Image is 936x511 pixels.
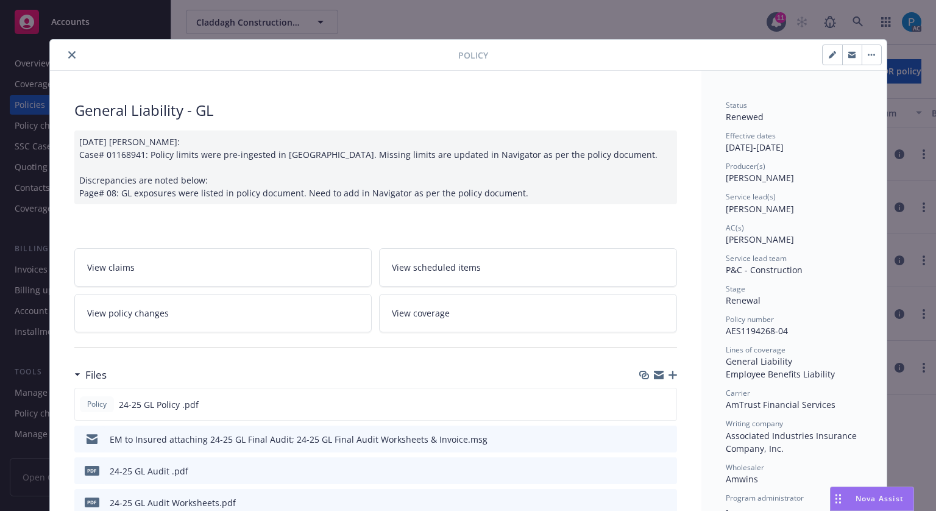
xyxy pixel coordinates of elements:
span: Status [726,100,747,110]
a: View claims [74,248,372,287]
span: pdf [85,498,99,507]
span: Stage [726,284,745,294]
span: Associated Industries Insurance Company, Inc. [726,430,859,454]
span: Wholesaler [726,462,764,473]
button: preview file [661,398,672,411]
span: Effective dates [726,130,776,141]
button: preview file [661,465,672,477]
span: P&C - Construction [726,264,803,276]
a: View coverage [379,294,677,332]
span: Policy [458,49,488,62]
span: Carrier [726,388,750,398]
div: Employee Benefits Liability [726,368,862,381]
span: View scheduled items [392,261,481,274]
h3: Files [85,367,107,383]
span: Policy [85,399,109,410]
span: [PERSON_NAME] [726,203,794,215]
div: Files [74,367,107,383]
span: Service lead(s) [726,191,776,202]
span: 24-25 GL Policy .pdf [119,398,199,411]
button: preview file [661,433,672,446]
span: View policy changes [87,307,169,320]
button: download file [642,496,651,509]
button: download file [642,433,651,446]
button: close [65,48,79,62]
span: Producer(s) [726,161,765,171]
span: AES1194268-04 [726,325,788,337]
button: download file [641,398,651,411]
button: download file [642,465,651,477]
span: Renewed [726,111,764,123]
span: Lines of coverage [726,345,785,355]
span: View coverage [392,307,450,320]
div: Drag to move [831,487,846,510]
div: General Liability - GL [74,100,677,121]
a: View scheduled items [379,248,677,287]
div: 24-25 GL Audit .pdf [110,465,188,477]
button: Nova Assist [830,487,914,511]
span: [PERSON_NAME] [726,234,794,245]
span: Amwins [726,473,758,485]
div: 24-25 GL Audit Worksheets.pdf [110,496,236,509]
span: View claims [87,261,135,274]
a: View policy changes [74,294,372,332]
span: Policy number [726,314,774,324]
span: AmTrust Financial Services [726,399,835,410]
span: pdf [85,466,99,475]
div: [DATE] [PERSON_NAME]: Case# 01168941: Policy limits were pre-ingested in [GEOGRAPHIC_DATA]. Missi... [74,130,677,204]
span: Renewal [726,295,760,306]
button: preview file [661,496,672,509]
div: General Liability [726,355,862,368]
span: AC(s) [726,223,744,233]
div: [DATE] - [DATE] [726,130,862,154]
span: Service lead team [726,253,787,263]
span: Program administrator [726,493,804,503]
span: Nova Assist [856,493,904,504]
span: Writing company [726,418,783,429]
div: EM to Insured attaching 24-25 GL Final Audit; 24-25 GL Final Audit Worksheets & Invoice.msg [110,433,487,446]
span: [PERSON_NAME] [726,172,794,184]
